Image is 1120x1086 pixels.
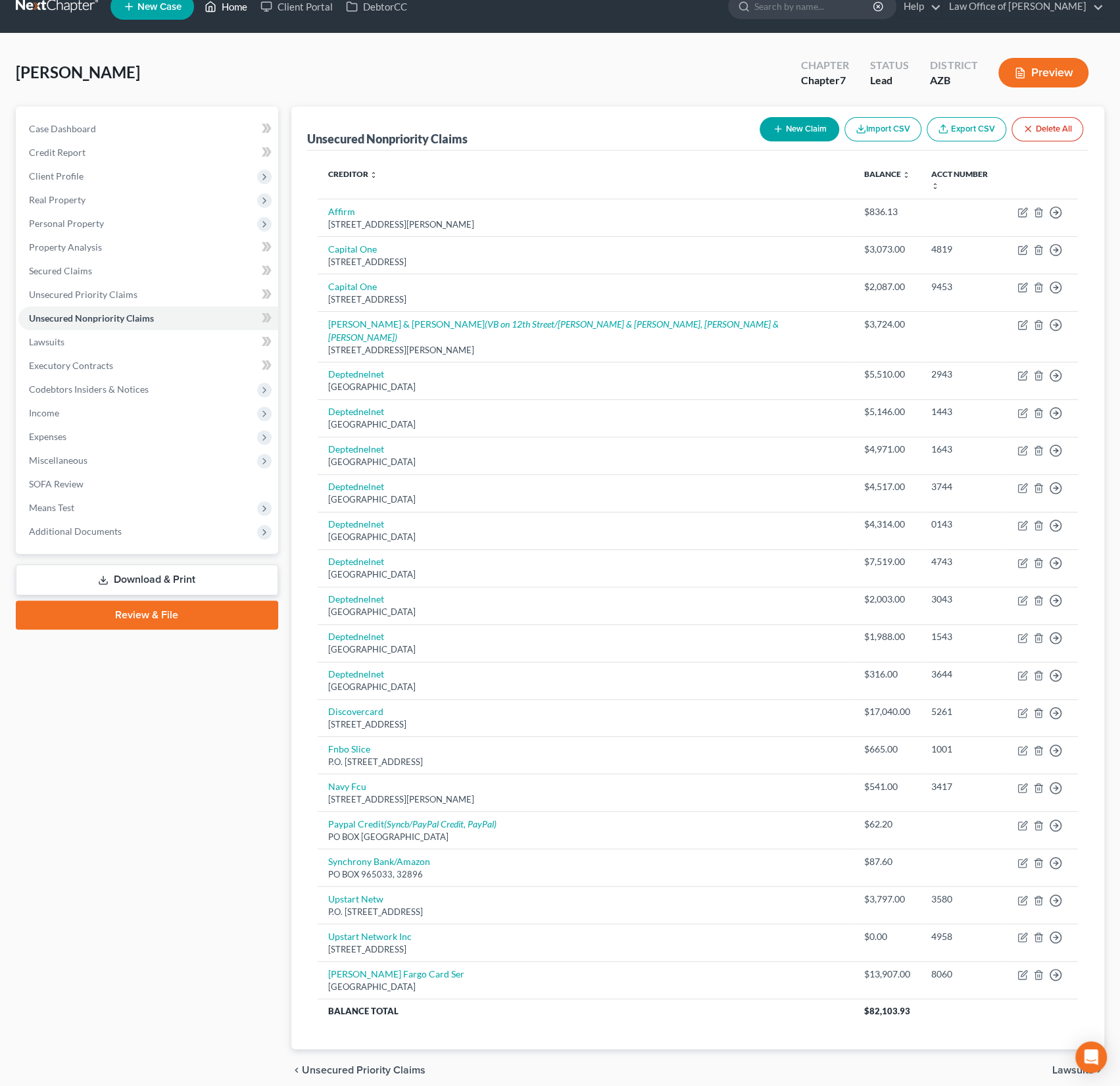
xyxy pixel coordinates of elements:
[844,117,921,141] button: Import CSV
[931,368,996,381] div: 2943
[328,706,383,717] a: Discovercard
[931,555,996,568] div: 4743
[29,241,102,253] span: Property Analysis
[328,218,843,231] div: [STREET_ADDRESS][PERSON_NAME]
[328,893,383,904] a: Upstart Netw
[864,368,910,381] div: $5,510.00
[328,668,384,679] a: Deptednelnet
[864,893,910,906] div: $3,797.00
[998,58,1088,87] button: Preview
[328,381,843,393] div: [GEOGRAPHIC_DATA]
[328,856,430,867] a: Synchrony Bank/Amazon
[864,280,910,293] div: $2,087.00
[328,681,843,693] div: [GEOGRAPHIC_DATA]
[370,171,377,179] i: unfold_more
[18,235,278,259] a: Property Analysis
[864,205,910,218] div: $836.13
[930,73,977,88] div: AZB
[870,73,909,88] div: Lead
[870,58,909,73] div: Status
[29,407,59,418] span: Income
[328,968,464,979] a: [PERSON_NAME] Fargo Card Ser
[864,243,910,256] div: $3,073.00
[931,518,996,531] div: 0143
[931,930,996,943] div: 4958
[1052,1065,1104,1075] button: Lawsuits chevron_right
[18,307,278,330] a: Unsecured Nonpriority Claims
[328,631,384,642] a: Deptednelnet
[840,74,846,86] span: 7
[1011,117,1083,141] button: Delete All
[864,593,910,606] div: $2,003.00
[18,259,278,283] a: Secured Claims
[328,443,384,455] a: Deptednelnet
[864,405,910,418] div: $5,146.00
[864,930,910,943] div: $0.00
[18,354,278,378] a: Executory Contracts
[931,893,996,906] div: 3580
[29,478,84,489] span: SOFA Review
[931,182,939,190] i: unfold_more
[931,243,996,256] div: 4819
[291,1065,426,1075] button: chevron_left Unsecured Priority Claims
[760,117,839,141] button: New Claim
[931,705,996,718] div: 5261
[328,344,843,357] div: [STREET_ADDRESS][PERSON_NAME]
[29,218,104,229] span: Personal Property
[29,289,137,300] span: Unsecured Priority Claims
[328,293,843,306] div: [STREET_ADDRESS]
[328,943,843,956] div: [STREET_ADDRESS]
[328,831,843,843] div: PO BOX [GEOGRAPHIC_DATA]
[16,62,140,82] span: [PERSON_NAME]
[328,281,377,292] a: Capital One
[302,1065,426,1075] span: Unsecured Priority Claims
[29,147,85,158] span: Credit Report
[328,818,497,829] a: Paypal Credit(Syncb/PayPal Credit, PayPal)
[29,455,87,466] span: Miscellaneous
[18,330,278,354] a: Lawsuits
[931,780,996,793] div: 3417
[864,630,910,643] div: $1,988.00
[328,643,843,656] div: [GEOGRAPHIC_DATA]
[864,518,910,531] div: $4,314.00
[1075,1041,1107,1073] div: Open Intercom Messenger
[930,58,977,73] div: District
[328,256,843,268] div: [STREET_ADDRESS]
[318,999,854,1023] th: Balance Total
[328,556,384,567] a: Deptednelnet
[931,405,996,418] div: 1443
[328,868,843,881] div: PO BOX 965033, 32896
[328,793,843,806] div: [STREET_ADDRESS][PERSON_NAME]
[801,73,849,88] div: Chapter
[927,117,1006,141] a: Export CSV
[801,58,849,73] div: Chapter
[137,2,182,12] span: New Case
[291,1065,302,1075] i: chevron_left
[864,780,910,793] div: $541.00
[29,526,122,537] span: Additional Documents
[328,318,779,343] a: [PERSON_NAME] & [PERSON_NAME](VB on 12th Street/[PERSON_NAME] & [PERSON_NAME], [PERSON_NAME] & [P...
[18,283,278,307] a: Unsecured Priority Claims
[328,368,384,380] a: Deptednelnet
[307,131,468,147] div: Unsecured Nonpriority Claims
[864,818,910,831] div: $62.20
[328,606,843,618] div: [GEOGRAPHIC_DATA]
[29,502,74,513] span: Means Test
[328,518,384,530] a: Deptednelnet
[328,318,779,343] i: (VB on 12th Street/[PERSON_NAME] & [PERSON_NAME], [PERSON_NAME] & [PERSON_NAME])
[328,593,384,605] a: Deptednelnet
[328,206,355,217] a: Affirm
[864,555,910,568] div: $7,519.00
[931,668,996,681] div: 3644
[328,781,366,792] a: Navy Fcu
[16,564,278,595] a: Download & Print
[328,243,377,255] a: Capital One
[931,743,996,756] div: 1001
[29,194,85,205] span: Real Property
[18,141,278,164] a: Credit Report
[931,480,996,493] div: 3744
[864,1006,910,1016] span: $82,103.93
[328,406,384,417] a: Deptednelnet
[864,705,910,718] div: $17,040.00
[29,431,66,442] span: Expenses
